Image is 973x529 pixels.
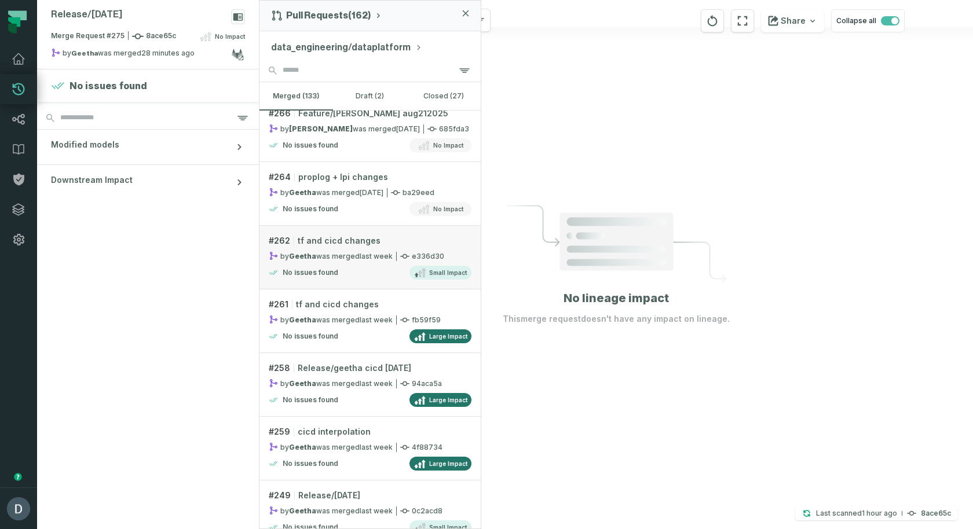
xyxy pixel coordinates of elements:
p: Last scanned [816,508,897,519]
a: #261tf and cicd changesbyGeethawas merged[DATE] 8:27:37 PMfb59f59No issues foundLarge Impact [259,289,481,353]
strong: Geetha (geetha.b) [289,315,316,324]
span: Feature/[PERSON_NAME] aug212025 [298,108,448,119]
div: by was merged [269,442,393,452]
h4: No issues found [283,268,338,277]
span: No Impact [215,32,245,41]
div: 0c2acd8 [269,506,471,516]
strong: kennedy bruce (kennedybruce) [289,124,353,133]
relative-time: Aug 19, 2025, 11:49 PM GMT+3 [360,506,393,515]
button: merged (133) [259,82,333,110]
div: by was merged [269,506,393,516]
relative-time: Aug 27, 2025, 12:10 AM GMT+3 [862,509,897,517]
span: Modified models [51,139,119,150]
button: Collapse all [831,9,905,32]
div: 4f88734 [269,442,471,452]
relative-time: Aug 20, 2025, 4:12 PM GMT+3 [360,443,393,451]
strong: Geetha (geetha.b) [289,252,316,260]
strong: Geetha (geetha.b) [71,50,98,57]
div: # 262 [269,235,471,247]
div: by was merged [269,379,393,388]
a: #262tf and cicd changesbyGeethawas merged[DATE] 8:57:40 PMe336d30No issues foundSmall Impact [259,226,481,289]
relative-time: Aug 20, 2025, 8:57 PM GMT+3 [360,252,393,260]
relative-time: Aug 27, 2025, 12:47 AM GMT+3 [141,49,195,57]
a: #264proplog + lpi changesbyGeethawas merged[DATE] 6:02:29 PMba29eedNo issues foundNo Impact [259,162,481,226]
relative-time: Aug 21, 2025, 6:02 PM GMT+3 [360,188,383,197]
span: tf and cicd changes [298,235,381,247]
div: # 266 [269,108,471,119]
strong: Geetha (geetha.b) [289,506,316,515]
div: by was merged [269,251,393,261]
div: by was merged [269,315,393,325]
p: This merge request doesn't have any impact on lineage. [503,313,730,325]
a: View on gitlab [230,47,245,62]
div: e336d30 [269,251,471,261]
h4: 8ace65c [921,510,951,517]
h4: No issues found [283,204,338,214]
span: proplog + lpi changes [298,171,388,183]
a: #259cicd interpolationbyGeethawas merged[DATE] 4:12:59 PM4f88734No issues foundLarge Impact [259,417,481,480]
span: Large Impact [429,332,467,341]
button: draft (2) [333,82,407,110]
div: # 261 [269,299,471,310]
span: Release/geetha cicd [DATE] [298,362,411,374]
span: Small Impact [429,268,467,277]
button: Share [761,9,824,32]
div: # 264 [269,171,471,183]
div: Tooltip anchor [13,472,23,482]
img: avatar of Daniel Lahyani [7,497,30,520]
div: by was merged [269,124,420,134]
h4: No issues found [283,141,338,150]
div: Release/aug 26 2025 [51,9,122,20]
button: Downstream Impact [37,165,259,200]
button: Modified models [37,130,259,164]
span: cicd interpolation [298,426,371,438]
a: #258Release/geetha cicd [DATE]byGeethawas merged[DATE] 6:07:38 PM94aca5aNo issues foundLarge Impact [259,353,481,417]
div: 685fda3 [269,124,471,134]
button: data_engineering/dataplatform [271,41,422,54]
strong: Geetha (geetha.b) [289,188,316,197]
a: #266Feature/[PERSON_NAME] aug212025by[PERSON_NAME]was merged[DATE] 7:16:45 PM685fda3No issues fou... [259,98,481,162]
div: # 249 [269,490,471,501]
relative-time: Aug 20, 2025, 6:07 PM GMT+3 [360,379,393,388]
button: Pull Requests(162) [271,10,383,21]
h1: No lineage impact [564,290,669,306]
div: 94aca5a [269,379,471,388]
div: by was merged [269,188,383,197]
span: Merge Request #275 8ace65c [51,31,176,42]
span: Large Impact [429,459,467,468]
div: fb59f59 [269,315,471,325]
span: No Impact [433,204,463,214]
span: No Impact [433,141,463,150]
strong: Geetha (geetha.b) [289,443,316,451]
relative-time: Aug 20, 2025, 8:27 PM GMT+3 [360,315,393,324]
div: # 259 [269,426,471,438]
h4: No issues found [283,395,338,405]
button: Last scanned[DATE] 12:10:55 AM8ace65c [795,506,958,520]
h4: No issues found [69,79,147,93]
strong: Geetha (geetha.b) [289,379,316,388]
span: Release/[DATE] [298,490,360,501]
span: tf and cicd changes [296,299,379,310]
div: ba29eed [269,188,471,197]
div: by was merged [51,48,231,62]
span: Downstream Impact [51,174,133,186]
relative-time: Aug 21, 2025, 7:16 PM GMT+3 [396,124,420,133]
h4: No issues found [283,459,338,468]
h4: No issues found [283,332,338,341]
span: Large Impact [429,395,467,405]
div: # 258 [269,362,471,374]
button: closed (27) [407,82,481,110]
